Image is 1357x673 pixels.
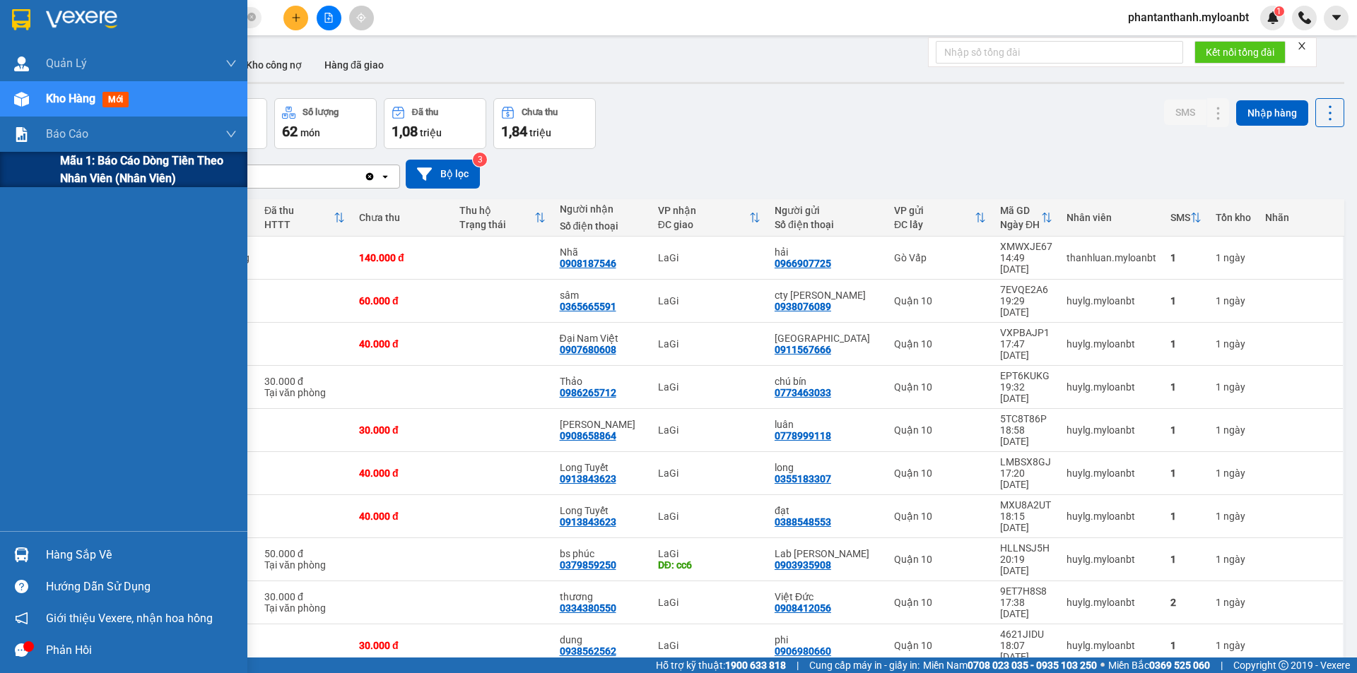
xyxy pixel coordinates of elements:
[1100,662,1105,668] span: ⚪️
[247,169,249,184] input: Selected LaGi.
[936,41,1183,64] input: Nhập số tổng đài
[324,13,334,23] span: file-add
[380,171,391,182] svg: open
[775,205,880,216] div: Người gửi
[775,430,831,441] div: 0778999118
[1164,100,1206,125] button: SMS
[1000,424,1052,447] div: 18:58 [DATE]
[658,252,760,263] div: LaGi
[560,430,616,441] div: 0908658864
[14,547,29,562] img: warehouse-icon
[1298,11,1311,24] img: phone-icon
[1236,100,1308,126] button: Nhập hàng
[658,424,760,436] div: LaGi
[46,54,87,72] span: Quản Lý
[1117,8,1260,26] span: phantanthanh.myloanbt
[46,92,95,105] span: Kho hàng
[15,580,28,593] span: question-circle
[725,660,786,671] strong: 1900 633 818
[359,424,445,436] div: 30.000 đ
[968,660,1097,671] strong: 0708 023 035 - 0935 103 250
[658,548,760,559] div: LaGi
[1216,424,1251,436] div: 1
[1170,338,1202,350] div: 1
[1206,44,1274,60] span: Kết nối tổng đài
[1223,554,1245,565] span: ngày
[560,462,644,473] div: Long Tuyết
[894,295,986,306] div: Quận 10
[775,219,880,230] div: Số điện thoại
[359,338,445,350] div: 40.000 đ
[1000,241,1052,252] div: XMWXJE67
[1170,640,1202,651] div: 1
[359,212,445,223] div: Chưa thu
[1170,212,1190,223] div: SMS
[1067,511,1156,522] div: huylg.myloanbt
[1223,424,1245,436] span: ngày
[1216,597,1251,608] div: 1
[1223,511,1245,522] span: ngày
[775,548,880,559] div: Lab Lý Thường Kiệt
[1223,295,1245,306] span: ngày
[658,381,760,393] div: LaGi
[894,381,986,393] div: Quận 10
[894,511,986,522] div: Quận 10
[1216,338,1251,350] div: 1
[658,559,760,571] div: DĐ: cc6
[1000,338,1052,361] div: 17:47 [DATE]
[1194,41,1286,64] button: Kết nối tổng đài
[1216,252,1251,263] div: 1
[1000,542,1052,554] div: HLLNSJ5H
[775,387,831,398] div: 0773463033
[1067,212,1156,223] div: Nhân viên
[560,634,644,645] div: dung
[225,129,237,140] span: down
[529,127,551,138] span: triệu
[264,387,345,398] div: Tại văn phòng
[560,290,644,301] div: sâm
[1216,381,1251,393] div: 1
[1000,252,1052,275] div: 14:49 [DATE]
[560,645,616,657] div: 0938562562
[264,559,345,571] div: Tại văn phòng
[1000,295,1052,318] div: 19:29 [DATE]
[560,473,616,484] div: 0913843623
[1067,640,1156,651] div: huylg.myloanbt
[894,597,986,608] div: Quận 10
[658,219,749,230] div: ĐC giao
[560,419,644,430] div: Huy Hoàng
[300,127,320,138] span: món
[1223,467,1245,479] span: ngày
[313,48,395,82] button: Hàng đã giao
[1067,554,1156,565] div: huylg.myloanbt
[1216,511,1251,522] div: 1
[658,640,760,651] div: LaGi
[658,205,749,216] div: VP nhận
[894,252,986,263] div: Gò Vấp
[1216,295,1251,306] div: 1
[1223,338,1245,350] span: ngày
[560,591,644,602] div: thương
[264,591,345,602] div: 30.000 đ
[560,548,644,559] div: bs phúc
[359,252,445,263] div: 140.000 đ
[406,160,480,189] button: Bộ lọc
[1067,597,1156,608] div: huylg.myloanbt
[459,219,534,230] div: Trạng thái
[317,6,341,30] button: file-add
[656,657,786,673] span: Hỗ trợ kỹ thuật:
[264,219,334,230] div: HTTT
[1223,381,1245,393] span: ngày
[775,602,831,614] div: 0908412056
[46,576,237,597] div: Hướng dẫn sử dụng
[560,387,616,398] div: 0986265712
[775,344,831,355] div: 0911567666
[1216,640,1251,651] div: 1
[384,98,486,149] button: Đã thu1,08 triệu
[1221,657,1223,673] span: |
[1000,284,1052,295] div: 7EVQE2A6
[274,98,377,149] button: Số lượng62món
[473,153,487,167] sup: 3
[775,333,880,344] div: Đại Tài Lộc
[923,657,1097,673] span: Miền Nam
